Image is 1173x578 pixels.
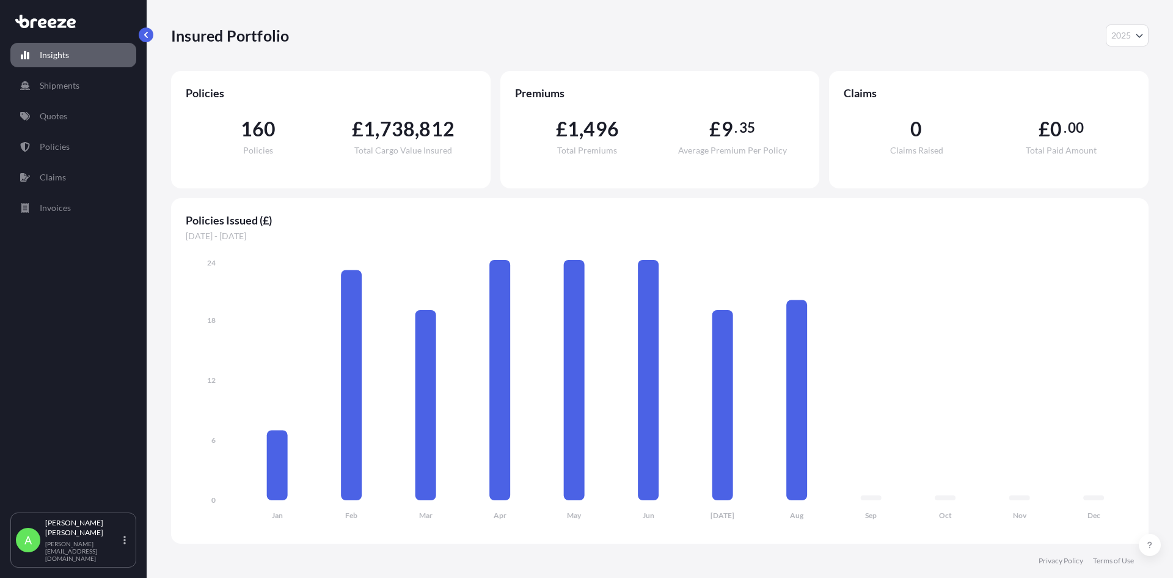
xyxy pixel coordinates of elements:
p: Quotes [40,110,67,122]
p: [PERSON_NAME] [PERSON_NAME] [45,518,121,538]
span: Policies [243,146,273,155]
span: 1 [364,119,375,139]
span: 9 [722,119,733,139]
span: 2025 [1111,29,1131,42]
a: Quotes [10,104,136,128]
span: £ [1039,119,1050,139]
tspan: [DATE] [711,511,734,520]
button: Year Selector [1106,24,1149,46]
span: 0 [1050,119,1062,139]
span: 160 [241,119,276,139]
a: Invoices [10,196,136,220]
a: Privacy Policy [1039,556,1083,566]
span: Premiums [515,86,805,100]
span: . [734,123,737,133]
p: Claims [40,171,66,183]
span: 35 [739,123,755,133]
span: , [579,119,583,139]
span: 496 [583,119,619,139]
span: £ [709,119,721,139]
span: Total Cargo Value Insured [354,146,452,155]
span: Total Premiums [557,146,617,155]
a: Claims [10,165,136,190]
tspan: Sep [865,511,877,520]
tspan: 0 [211,495,216,505]
span: Claims Raised [890,146,943,155]
tspan: 12 [207,376,216,385]
span: 738 [380,119,415,139]
a: Policies [10,135,136,159]
span: Average Premium Per Policy [678,146,787,155]
p: [PERSON_NAME][EMAIL_ADDRESS][DOMAIN_NAME] [45,540,121,562]
span: Policies [186,86,476,100]
span: Claims [844,86,1134,100]
span: £ [352,119,364,139]
tspan: 24 [207,258,216,267]
tspan: Dec [1087,511,1100,520]
span: Policies Issued (£) [186,213,1134,228]
a: Terms of Use [1093,556,1134,566]
span: 0 [910,119,922,139]
p: Shipments [40,80,79,92]
tspan: Nov [1013,511,1027,520]
a: Insights [10,43,136,67]
a: Shipments [10,73,136,98]
tspan: May [567,511,582,520]
p: Insights [40,49,69,61]
span: 00 [1068,123,1084,133]
tspan: Aug [790,511,804,520]
span: [DATE] - [DATE] [186,230,1134,242]
p: Insured Portfolio [171,26,289,45]
tspan: Mar [419,511,433,520]
p: Policies [40,141,70,153]
tspan: Jan [272,511,283,520]
span: 812 [419,119,455,139]
span: Total Paid Amount [1026,146,1097,155]
span: . [1064,123,1067,133]
tspan: 6 [211,435,216,445]
tspan: Feb [345,511,357,520]
tspan: Oct [939,511,952,520]
span: , [415,119,419,139]
span: , [375,119,379,139]
p: Invoices [40,202,71,214]
span: £ [556,119,568,139]
tspan: Apr [494,511,506,520]
tspan: 18 [207,316,216,325]
span: A [24,534,32,546]
span: 1 [568,119,579,139]
tspan: Jun [643,511,654,520]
